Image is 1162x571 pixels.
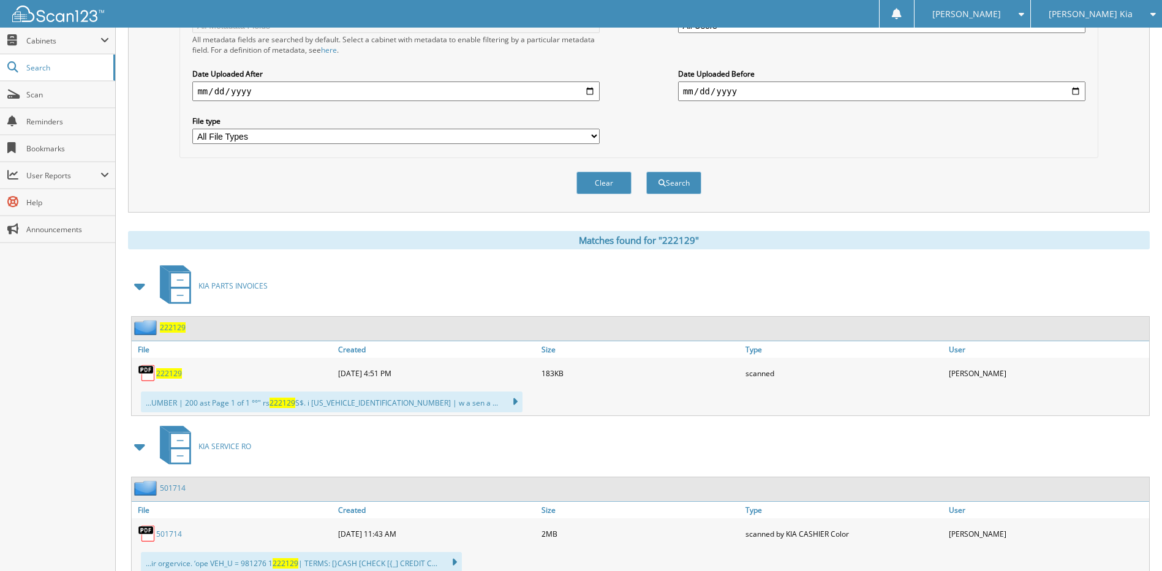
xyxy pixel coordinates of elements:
[946,502,1149,518] a: User
[335,502,538,518] a: Created
[946,521,1149,546] div: [PERSON_NAME]
[538,502,742,518] a: Size
[160,322,186,333] a: 222129
[1101,512,1162,571] iframe: Chat Widget
[335,361,538,385] div: [DATE] 4:51 PM
[192,34,600,55] div: All metadata fields are searched by default. Select a cabinet with metadata to enable filtering b...
[742,361,946,385] div: scanned
[946,361,1149,385] div: [PERSON_NAME]
[138,524,156,543] img: PDF.png
[26,170,100,181] span: User Reports
[270,398,295,408] span: 222129
[335,341,538,358] a: Created
[576,172,632,194] button: Clear
[646,172,701,194] button: Search
[273,558,298,569] span: 222129
[26,116,109,127] span: Reminders
[26,224,109,235] span: Announcements
[134,480,160,496] img: folder2.png
[156,368,182,379] a: 222129
[12,6,104,22] img: scan123-logo-white.svg
[138,364,156,382] img: PDF.png
[192,81,600,101] input: start
[26,197,109,208] span: Help
[26,143,109,154] span: Bookmarks
[742,521,946,546] div: scanned by KIA CASHIER Color
[538,361,742,385] div: 183KB
[742,502,946,518] a: Type
[192,69,600,79] label: Date Uploaded After
[153,422,251,471] a: KIA SERVICE RO
[26,36,100,46] span: Cabinets
[132,502,335,518] a: File
[946,341,1149,358] a: User
[132,341,335,358] a: File
[538,521,742,546] div: 2MB
[141,391,523,412] div: ...UMBER | 200 ast Page 1 of 1 °°" rs S$. i [US_VEHICLE_IDENTIFICATION_NUMBER] | w a sen a ...
[932,10,1001,18] span: [PERSON_NAME]
[321,45,337,55] a: here
[1049,10,1133,18] span: [PERSON_NAME] Kia
[678,69,1085,79] label: Date Uploaded Before
[678,81,1085,101] input: end
[198,441,251,452] span: KIA SERVICE RO
[335,521,538,546] div: [DATE] 11:43 AM
[198,281,268,291] span: KIA PARTS INVOICES
[128,231,1150,249] div: Matches found for "222129"
[153,262,268,310] a: KIA PARTS INVOICES
[538,341,742,358] a: Size
[192,116,600,126] label: File type
[160,483,186,493] a: 501714
[742,341,946,358] a: Type
[26,62,107,73] span: Search
[156,529,182,539] a: 501714
[26,89,109,100] span: Scan
[134,320,160,335] img: folder2.png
